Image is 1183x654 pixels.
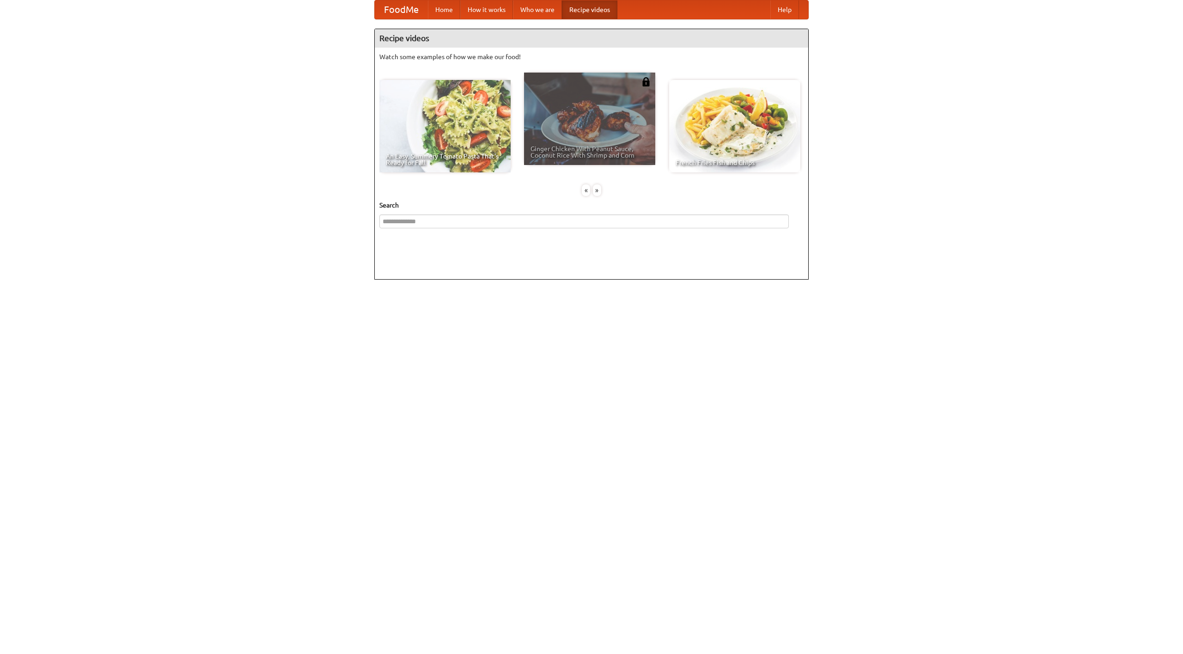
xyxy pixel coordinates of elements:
[770,0,799,19] a: Help
[379,80,511,172] a: An Easy, Summery Tomato Pasta That's Ready for Fall
[428,0,460,19] a: Home
[513,0,562,19] a: Who we are
[375,0,428,19] a: FoodMe
[375,29,808,48] h4: Recipe videos
[669,80,800,172] a: French Fries Fish and Chips
[641,77,651,86] img: 483408.png
[562,0,617,19] a: Recipe videos
[676,159,794,166] span: French Fries Fish and Chips
[386,153,504,166] span: An Easy, Summery Tomato Pasta That's Ready for Fall
[460,0,513,19] a: How it works
[379,52,804,61] p: Watch some examples of how we make our food!
[379,201,804,210] h5: Search
[593,184,601,196] div: »
[582,184,590,196] div: «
